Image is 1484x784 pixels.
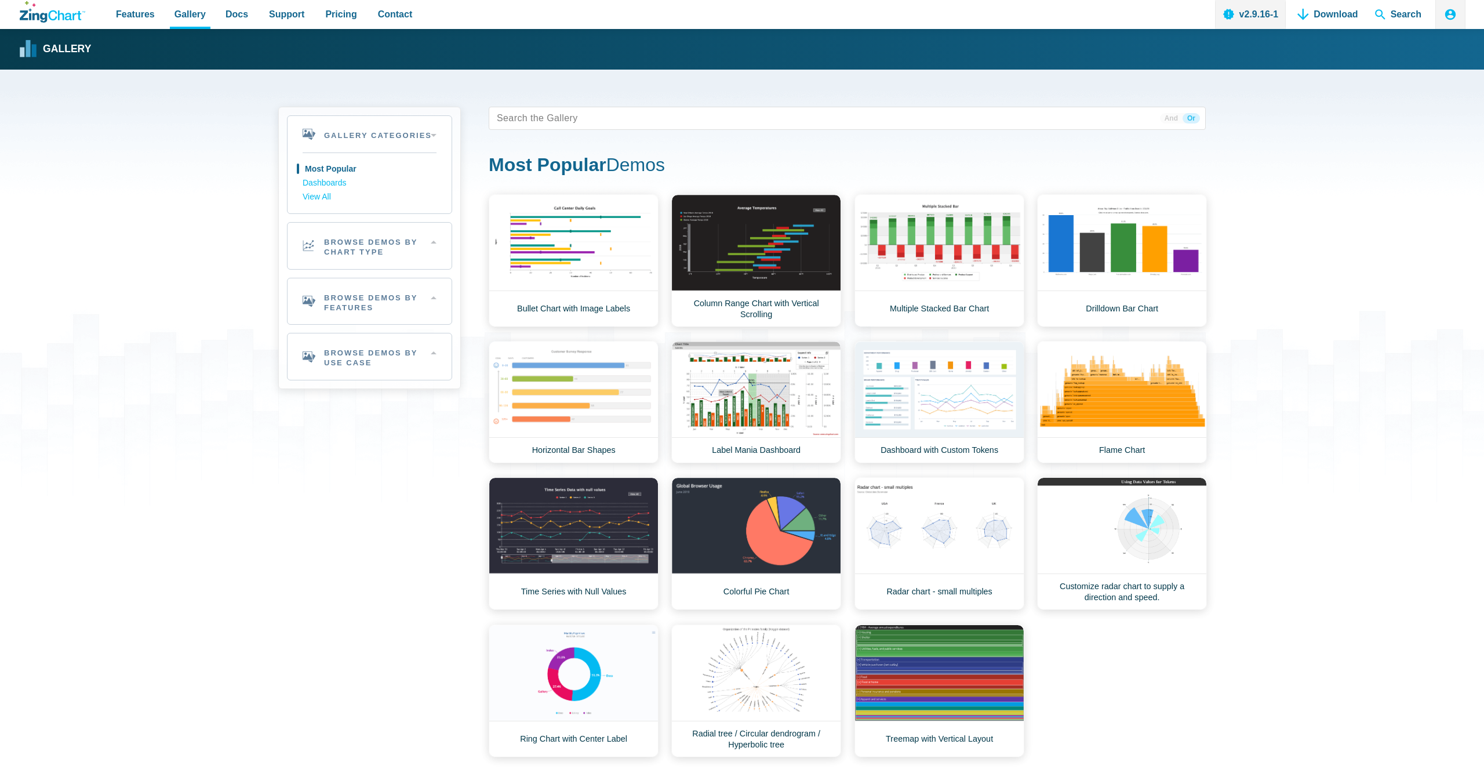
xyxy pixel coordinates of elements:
a: Ring Chart with Center Label [489,625,659,757]
span: Features [116,6,155,22]
a: Dashboards [303,176,437,190]
span: Contact [378,6,413,22]
span: And [1160,113,1183,124]
a: ZingChart Logo. Click to return to the homepage [20,1,85,23]
a: Column Range Chart with Vertical Scrolling [671,194,841,327]
span: Or [1183,113,1200,124]
a: Customize radar chart to supply a direction and speed. [1037,477,1207,610]
a: Radial tree / Circular dendrogram / Hyperbolic tree [671,625,841,757]
a: Drilldown Bar Chart [1037,194,1207,327]
a: Horizontal Bar Shapes [489,341,659,463]
a: Most Popular [303,162,437,176]
a: View All [303,190,437,204]
h1: Demos [489,153,1206,179]
h2: Browse Demos By Features [288,278,452,325]
strong: Gallery [43,44,91,55]
a: Multiple Stacked Bar Chart [854,194,1024,327]
a: Time Series with Null Values [489,477,659,610]
span: Docs [225,6,248,22]
h2: Browse Demos By Chart Type [288,223,452,269]
h2: Gallery Categories [288,116,452,153]
a: Label Mania Dashboard [671,341,841,463]
a: Gallery [20,41,91,58]
a: Flame Chart [1037,341,1207,463]
a: Colorful Pie Chart [671,477,841,610]
span: Support [269,6,304,22]
span: Gallery [174,6,206,22]
a: Bullet Chart with Image Labels [489,194,659,327]
a: Treemap with Vertical Layout [854,625,1024,757]
h2: Browse Demos By Use Case [288,333,452,380]
span: Pricing [325,6,357,22]
strong: Most Popular [489,154,606,175]
a: Dashboard with Custom Tokens [854,341,1024,463]
a: Radar chart - small multiples [854,477,1024,610]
